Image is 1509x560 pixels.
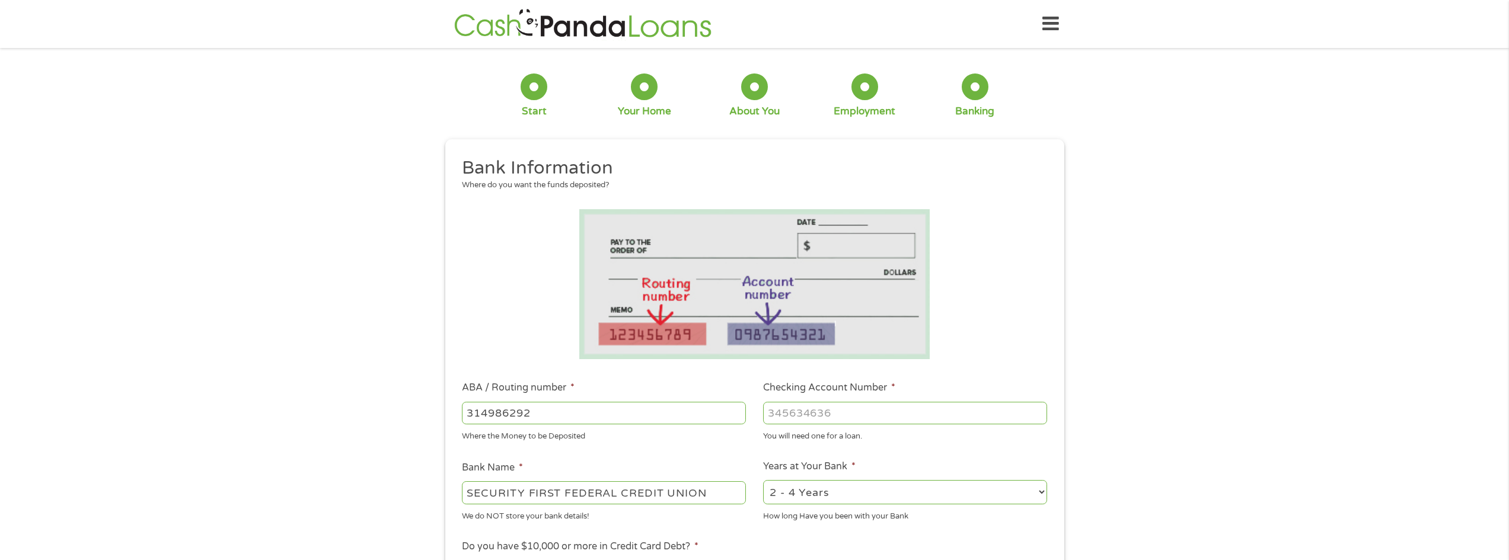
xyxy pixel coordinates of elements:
[763,382,895,394] label: Checking Account Number
[618,105,671,118] div: Your Home
[763,427,1047,443] div: You will need one for a loan.
[462,427,746,443] div: Where the Money to be Deposited
[763,402,1047,424] input: 345634636
[462,402,746,424] input: 263177916
[763,460,856,473] label: Years at Your Bank
[462,506,746,522] div: We do NOT store your bank details!
[462,540,698,553] label: Do you have $10,000 or more in Credit Card Debt?
[462,462,523,474] label: Bank Name
[729,105,780,118] div: About You
[462,180,1038,191] div: Where do you want the funds deposited?
[462,156,1038,180] h2: Bank Information
[763,506,1047,522] div: How long Have you been with your Bank
[451,7,715,41] img: GetLoanNow Logo
[462,382,575,394] label: ABA / Routing number
[522,105,547,118] div: Start
[579,209,930,359] img: Routing number location
[955,105,994,118] div: Banking
[834,105,895,118] div: Employment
